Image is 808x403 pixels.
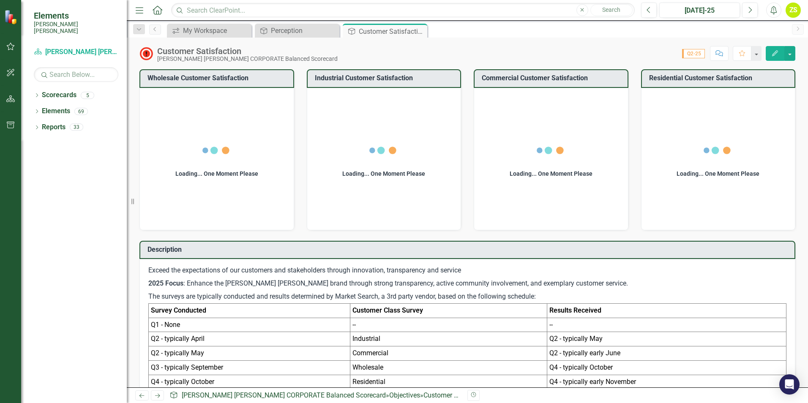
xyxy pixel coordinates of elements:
p: Exceed the expectations of our customers and stakeholders through innovation, transparency and se... [148,266,786,277]
div: Perception [271,25,337,36]
td: Commercial [350,346,547,361]
td: Q3 - typically September [149,361,350,375]
div: » » [169,391,461,400]
div: 33 [70,124,83,131]
td: Q4 - typically October [149,375,350,389]
td: Q2 - typically early June [547,346,786,361]
p: : Enhance the [PERSON_NAME] [PERSON_NAME] brand through strong transparency, active community inv... [148,277,786,290]
img: High Alert [139,47,153,60]
a: My Workspace [169,25,249,36]
input: Search Below... [34,67,118,82]
td: Q2 - typically April [149,332,350,346]
button: [DATE]-25 [659,3,740,18]
td: Q4 - typically October [547,361,786,375]
h3: Residential Customer Satisfaction​ [649,74,791,82]
div: [PERSON_NAME] [PERSON_NAME] CORPORATE Balanced Scorecard [157,56,338,62]
h3: Description [147,246,790,253]
strong: Customer Class Survey [352,306,423,314]
a: [PERSON_NAME] [PERSON_NAME] CORPORATE Balanced Scorecard [34,47,118,57]
td: Q2 - typically May [149,346,350,361]
div: [DATE]-25 [662,5,737,16]
td: Residential [350,375,547,389]
td: Q4 - typically early November [547,375,786,389]
img: ClearPoint Strategy [4,10,19,25]
div: Loading... One Moment Please [510,169,592,178]
strong: Results Received [549,306,601,314]
span: Q2-25 [682,49,705,58]
a: Scorecards [42,90,76,100]
td: -- [350,318,547,332]
h3: Wholesale Customer Satisfaction​ [147,74,289,82]
button: ZS [786,3,801,18]
div: Open Intercom Messenger [779,374,800,395]
div: 69 [74,108,88,115]
td: Industrial [350,332,547,346]
button: Search [590,4,633,16]
h3: Industrial Customer Satisfaction​ [315,74,456,82]
div: Customer Satisfaction [359,26,425,37]
span: Elements [34,11,118,21]
a: Reports [42,123,66,132]
div: Loading... One Moment Please [175,169,258,178]
td: Q1 - None [149,318,350,332]
div: Loading... One Moment Please [677,169,759,178]
a: Perception [257,25,337,36]
div: 5 [81,92,94,99]
strong: Survey Conducted [151,306,206,314]
span: Search [602,6,620,13]
p: The surveys are typically conducted and results determined by Market Search, a 3rd party vendor, ... [148,290,786,303]
td: Wholesale [350,361,547,375]
a: Objectives [389,391,420,399]
div: Customer Satisfaction [423,391,490,399]
td: -- [547,318,786,332]
input: Search ClearPoint... [171,3,635,18]
a: [PERSON_NAME] [PERSON_NAME] CORPORATE Balanced Scorecard [182,391,386,399]
a: Elements [42,106,70,116]
div: My Workspace [183,25,249,36]
div: Loading... One Moment Please [342,169,425,178]
td: Q2 - typically May [547,332,786,346]
strong: 2025 Focus [148,279,183,287]
div: Customer Satisfaction [157,46,338,56]
h3: Commercial Customer Satisfaction​ [482,74,623,82]
small: [PERSON_NAME] [PERSON_NAME] [34,21,118,35]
